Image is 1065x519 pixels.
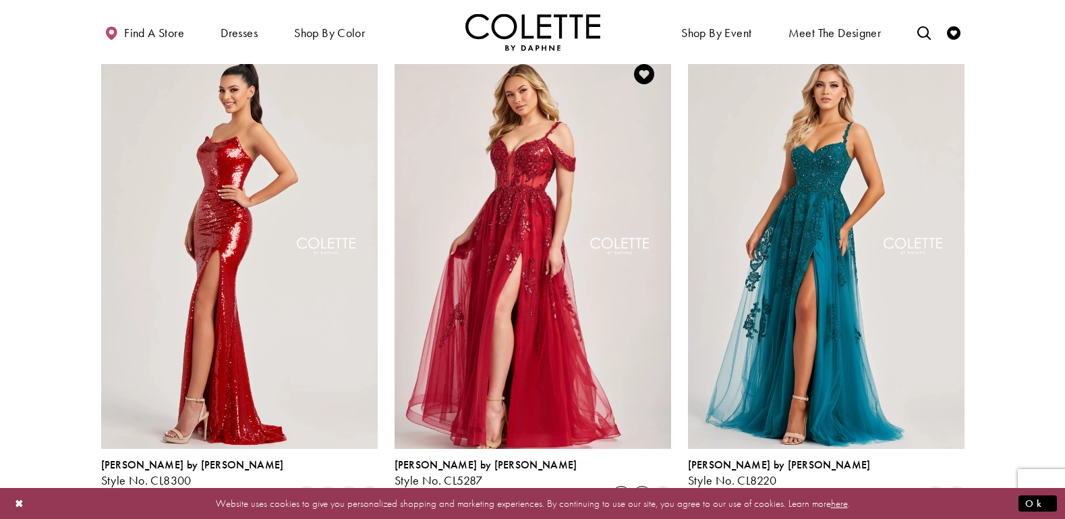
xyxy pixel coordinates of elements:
div: Colette by Daphne Style No. CL8220 [688,459,871,487]
a: Visit Colette by Daphne Style No. CL8300 Page [101,47,378,449]
a: Visit Home Page [465,13,600,51]
span: Style No. CL5287 [395,472,483,488]
span: Meet the designer [788,26,882,40]
span: Shop By Event [678,13,755,51]
a: here [831,496,848,510]
button: Submit Dialog [1018,495,1057,512]
div: Colette by Daphne Style No. CL5287 [395,459,577,487]
a: Visit Colette by Daphne Style No. CL8220 Page [688,47,965,449]
div: Colette by Daphne Style No. CL8300 [101,459,284,487]
span: Shop by color [294,26,365,40]
a: Toggle search [914,13,934,51]
span: [PERSON_NAME] by [PERSON_NAME] [688,458,871,472]
span: Dresses [221,26,258,40]
p: Website uses cookies to give you personalized shopping and marketing experiences. By continuing t... [97,494,968,512]
span: Shop by color [291,13,368,51]
a: Find a store [101,13,188,51]
span: [PERSON_NAME] by [PERSON_NAME] [101,458,284,472]
span: Style No. CL8300 [101,472,192,488]
span: Dresses [217,13,261,51]
a: Meet the designer [785,13,885,51]
a: Visit Colette by Daphne Style No. CL5287 Page [395,47,671,449]
span: Style No. CL8220 [688,472,777,488]
a: Check Wishlist [944,13,964,51]
button: Close Dialog [8,491,31,515]
span: Shop By Event [681,26,751,40]
img: Colette by Daphne [465,13,600,51]
a: Add to Wishlist [630,60,658,88]
span: [PERSON_NAME] by [PERSON_NAME] [395,458,577,472]
span: Find a store [124,26,184,40]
